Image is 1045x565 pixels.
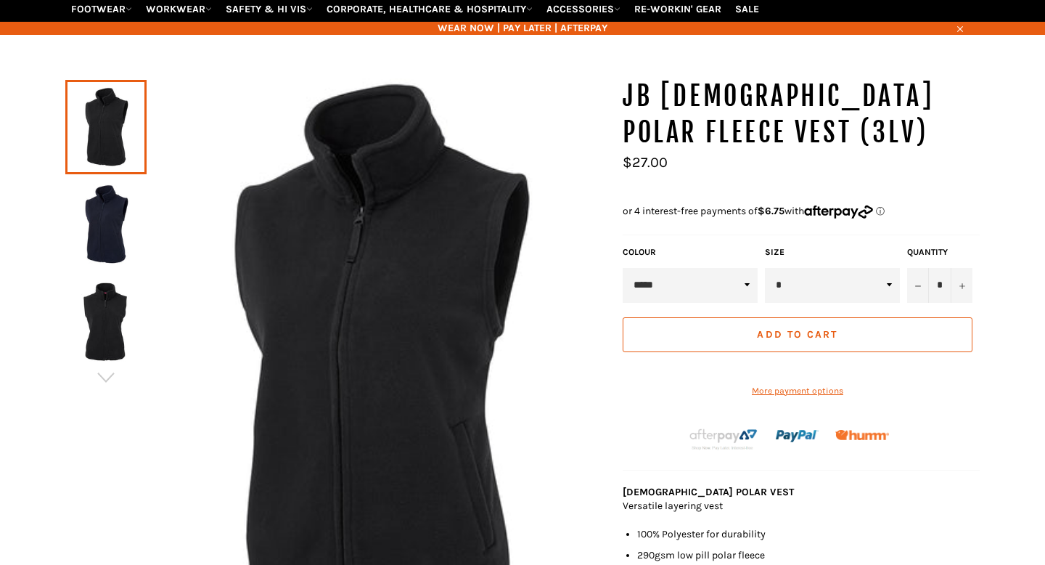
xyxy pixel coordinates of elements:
button: Increase item quantity by one [951,268,972,303]
label: Size [765,246,900,259]
button: Reduce item quantity by one [907,268,929,303]
p: Versatile layering vest [623,499,980,513]
li: 100% Polyester for durability [637,527,980,541]
strong: [DEMOGRAPHIC_DATA] POLAR VEST [623,486,794,498]
label: Quantity [907,246,972,259]
img: Humm_core_logo_RGB-01_300x60px_small_195d8312-4386-4de7-b182-0ef9b6303a37.png [835,430,889,441]
span: Add to Cart [757,328,837,341]
img: Workin Gear Ladies Polar Fleece Vest [73,282,139,362]
label: COLOUR [623,246,758,259]
button: Add to Cart [623,317,972,352]
span: $27.00 [623,154,668,171]
li: 290gsm low pill polar fleece [637,548,980,562]
img: Afterpay-Logo-on-dark-bg_large.png [688,427,759,452]
span: WEAR NOW | PAY LATER | AFTERPAY [65,21,980,35]
img: paypal.png [776,415,819,458]
a: More payment options [623,385,972,397]
h1: JB [DEMOGRAPHIC_DATA] Polar Fleece Vest (3LV) [623,78,980,150]
img: Workin Gear Ladies Polar Fleece Vest [73,184,139,264]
